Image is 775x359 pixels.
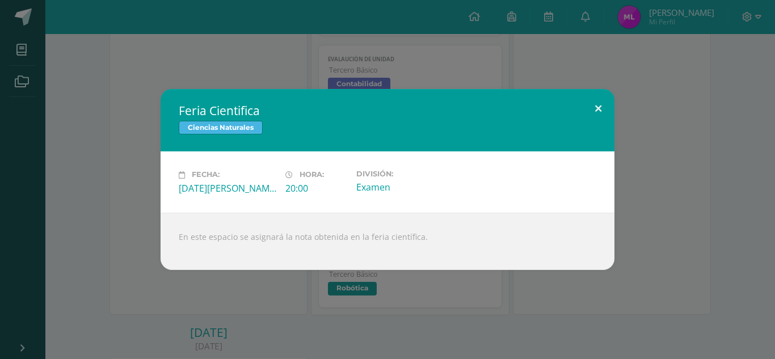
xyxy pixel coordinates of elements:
[356,181,454,193] div: Examen
[179,103,596,119] h2: Feria Cientifica
[179,121,263,134] span: Ciencias Naturales
[179,182,276,195] div: [DATE][PERSON_NAME]
[300,171,324,179] span: Hora:
[356,170,454,178] label: División:
[192,171,220,179] span: Fecha:
[161,213,614,270] div: En este espacio se asignará la nota obtenida en la feria científica.
[285,182,347,195] div: 20:00
[582,89,614,128] button: Close (Esc)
